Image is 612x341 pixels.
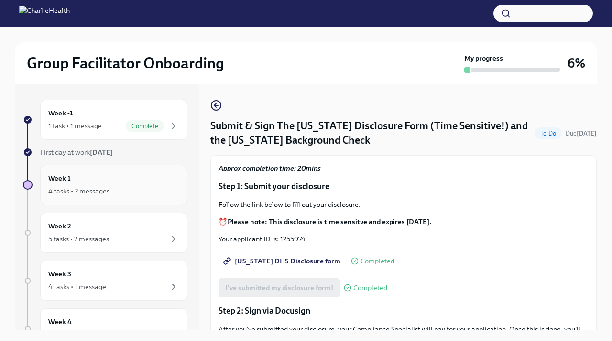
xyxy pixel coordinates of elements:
span: First day at work [40,148,113,157]
h6: Week -1 [48,108,73,118]
span: Due [566,130,597,137]
div: 4 tasks • 1 message [48,282,106,292]
h2: Group Facilitator Onboarding [27,54,224,73]
a: Week 25 tasks • 2 messages [23,213,187,253]
div: 1 task [48,330,65,340]
div: 1 task • 1 message [48,121,102,131]
h6: Week 3 [48,269,71,279]
span: Completed [361,258,394,265]
p: Follow the link below to fill out your disclosure. [219,200,589,209]
span: October 15th, 2025 09:00 [566,129,597,138]
p: Your applicant ID is: 1255974 [219,234,589,244]
span: To Do [535,130,562,137]
h6: Week 1 [48,173,71,183]
a: Week -11 task • 1 messageComplete [23,100,187,140]
p: ⏰ [219,217,589,227]
span: Completed [353,284,387,292]
a: Week 14 tasks • 2 messages [23,165,187,205]
h6: Week 2 [48,221,71,231]
p: Step 1: Submit your disclosure [219,181,589,192]
strong: My progress [464,54,503,63]
p: Step 2: Sign via Docusign [219,305,589,317]
h3: 6% [568,55,585,72]
h6: Week 4 [48,317,72,327]
a: Week 34 tasks • 1 message [23,261,187,301]
strong: Please note: This disclosure is time sensitve and expires [DATE]. [228,217,431,226]
div: 5 tasks • 2 messages [48,234,109,244]
h4: Submit & Sign The [US_STATE] Disclosure Form (Time Sensitive!) and the [US_STATE] Background Check [210,119,531,148]
strong: Approx completion time: 20mins [219,164,321,172]
img: CharlieHealth [19,6,70,21]
span: [US_STATE] DHS Disclosure form [225,256,340,266]
strong: [DATE] [577,130,597,137]
span: Complete [126,123,164,130]
a: [US_STATE] DHS Disclosure form [219,251,347,271]
strong: [DATE] [90,148,113,157]
a: First day at work[DATE] [23,148,187,157]
div: 4 tasks • 2 messages [48,186,109,196]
